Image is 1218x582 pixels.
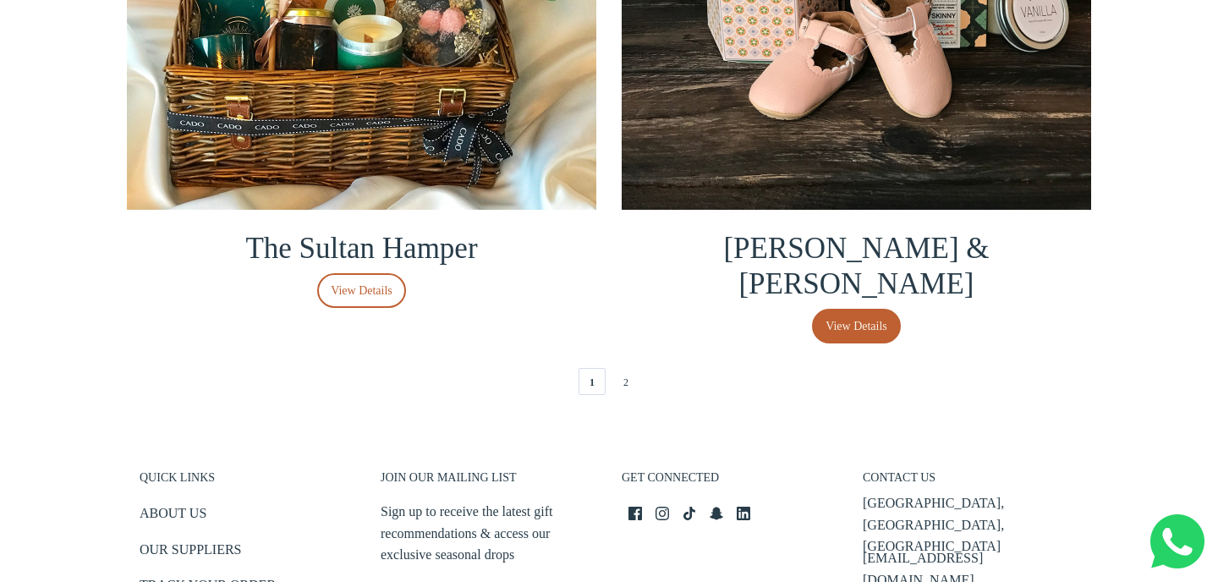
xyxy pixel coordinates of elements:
a: 2 [612,368,639,395]
h3: JOIN OUR MAILING LIST [381,470,596,494]
a: ABOUT US [140,502,206,530]
img: Whatsapp [1150,514,1204,568]
p: [GEOGRAPHIC_DATA], [GEOGRAPHIC_DATA], [GEOGRAPHIC_DATA] [863,492,1078,557]
h3: [PERSON_NAME] & [PERSON_NAME] [622,231,1091,302]
p: Sign up to receive the latest gift recommendations & access our exclusive seasonal drops [381,501,596,566]
a: View Details [812,309,901,343]
h3: The Sultan Hamper [127,231,596,266]
span: View Details [331,282,392,300]
a: OUR SUPPLIERS [140,539,241,567]
span: View Details [826,317,887,336]
h3: GET CONNECTED [622,470,837,494]
h3: QUICK LINKS [140,470,355,494]
h3: CONTACT US [863,470,1078,494]
a: View Details [317,273,406,308]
